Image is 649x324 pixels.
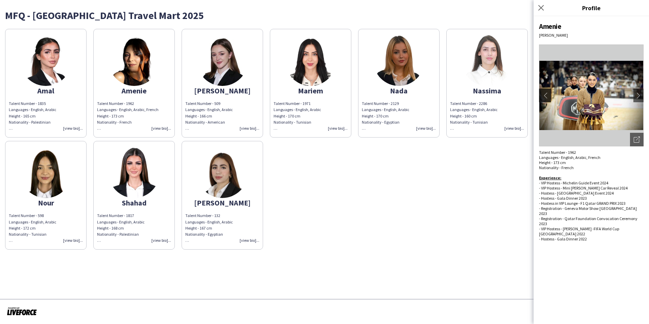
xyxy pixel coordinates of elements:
[5,10,644,20] div: MFQ - [GEOGRAPHIC_DATA] Travel Mart 2025
[539,206,644,216] div: - Registration - Geneva Motor Show [GEOGRAPHIC_DATA] 2023
[274,88,348,94] div: Mariem
[9,213,44,218] span: Talent Number - 598
[97,200,171,206] div: Shahad
[274,101,321,131] span: Talent Number - 1971 Languages - English, Arabic Height - 170 cm Nationality - Tunisian
[9,101,46,106] span: Talent Number - 1835
[539,180,644,185] div: - VIP Hostess - Michelin Guide Event 2024
[97,101,134,106] span: Talent Number - 1962
[539,185,644,191] div: - VIP Hostess - Mini [PERSON_NAME] Car Reveal 2024
[9,88,83,94] div: Amal
[20,35,71,86] img: thumb-81ff8e59-e6e2-4059-b349-0c4ea833cf59.png
[539,236,644,241] div: - Hostess - Gala Dinner 2022
[462,35,513,86] img: thumb-7d03bddd-c3aa-4bde-8cdb-39b64b840995.png
[539,196,644,201] div: - Hostess - Gala Dinner 2023
[539,201,644,206] div: - Hostess in VIP Lounge - F1 Qatar GRAND PRIX 2023
[97,113,124,119] span: Height - 173 cm
[362,101,409,131] span: Talent Number - 2129 Languages - English, Arabic Height - 170 cm Nationality - Egyptian
[197,35,248,86] img: thumb-6635f156c0799.jpeg
[9,219,83,244] div: Languages - English, Arabic
[97,225,171,237] div: Height - 168 cm Nationality - Palestinian
[9,200,83,206] div: Nour
[197,147,248,198] img: thumb-2e0034d6-7930-4ae6-860d-e19d2d874555.png
[539,155,600,160] span: Languages - English, Arabic, French
[9,225,83,244] div: Height - 172 cm Nationality - Tunisian
[362,88,436,94] div: Nada
[97,219,171,238] div: Languages - English, Arabic
[534,3,649,12] h3: Profile
[630,133,644,146] div: Open photos pop-in
[97,213,134,218] span: Talent Number - 1817
[20,147,71,198] img: thumb-33402f92-3f0a-48ee-9b6d-2e0525ee7c28.png
[539,22,644,31] div: Amenie
[539,216,644,226] div: - Registration - Qatar Foundation Convocation Ceremony 2023
[185,213,233,243] span: Talent Number - 132 Languages - English, Arabic Height - 167 cm Nationality - Egyptian
[97,120,132,125] span: Nationality - French
[539,191,644,196] div: - Hostess - [GEOGRAPHIC_DATA] Event 2024
[97,107,159,112] span: Languages - English, Arabic, French
[373,35,424,86] img: thumb-127a73c4-72f8-4817-ad31-6bea1b145d02.png
[539,33,644,38] div: [PERSON_NAME]
[539,160,566,165] span: Height - 173 cm
[539,226,644,236] div: - VIP Hostess - [PERSON_NAME] -FIFA World Cup [GEOGRAPHIC_DATA] 2022
[97,88,171,94] div: Amenie
[9,107,56,131] span: Languages - English, Arabic Height - 165 cm Nationality - Palestinian
[539,44,644,146] img: Crew avatar or photo
[285,35,336,86] img: thumb-4c95e7ae-0fdf-44ac-8d60-b62309d66edf.png
[109,35,160,86] img: thumb-4ca95fa5-4d3e-4c2c-b4ce-8e0bcb13b1c7.png
[539,175,561,180] b: Experience:
[450,88,524,94] div: Nassima
[7,306,37,316] img: Powered by Liveforce
[539,150,576,155] span: Talent Number - 1962
[185,101,233,131] span: Talent Number - 509 Languages - English, Arabic Height - 166 cm Nationality - American
[185,88,259,94] div: [PERSON_NAME]
[109,147,160,198] img: thumb-22a80c24-cb5f-4040-b33a-0770626b616f.png
[450,101,498,131] span: Talent Number - 2286 Languages - English, Arabic Height - 160 cm Nationality - Tunisian
[185,200,259,206] div: [PERSON_NAME]
[539,165,574,170] span: Nationality - French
